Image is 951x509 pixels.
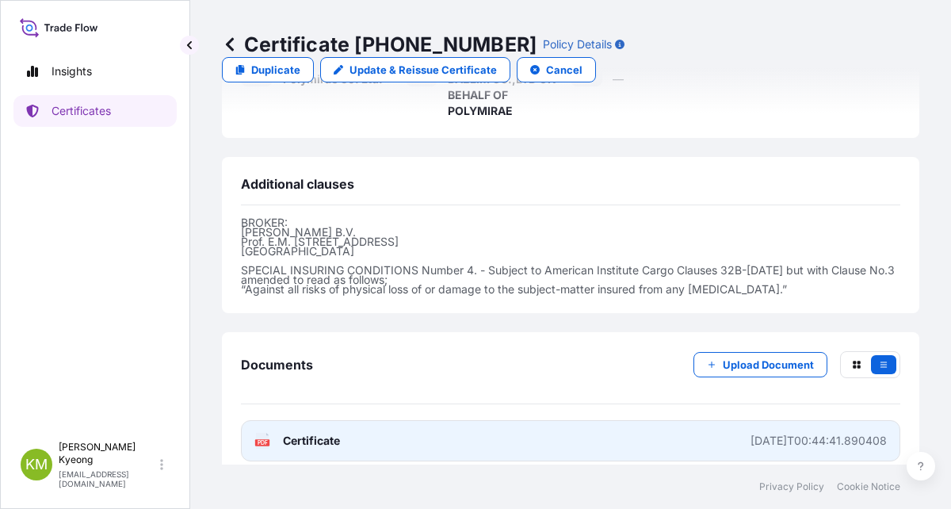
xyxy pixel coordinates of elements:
a: Cookie Notice [837,480,900,493]
p: Duplicate [251,62,300,78]
p: Upload Document [723,357,814,373]
div: [DATE]T00:44:41.890408 [750,433,887,449]
p: [PERSON_NAME] Kyeong [59,441,157,466]
a: Insights [13,55,177,87]
text: PDF [258,440,268,446]
span: Additional clauses [241,176,354,192]
span: KM [25,457,48,473]
a: Certificates [13,95,177,127]
p: Cancel [546,62,582,78]
p: [EMAIL_ADDRESS][DOMAIN_NAME] [59,469,157,488]
a: PDFCertificate[DATE]T00:44:41.890408 [241,420,900,461]
span: Documents [241,357,313,373]
p: BROKER: [PERSON_NAME] B.V. Prof. E.M. [STREET_ADDRESS] [GEOGRAPHIC_DATA] SPECIAL INSURING CONDITI... [241,218,900,294]
a: Update & Reissue Certificate [320,57,510,82]
p: Certificate [PHONE_NUMBER] [222,32,537,57]
p: Update & Reissue Certificate [349,62,497,78]
p: Policy Details [543,36,612,52]
span: Certificate [283,433,340,449]
p: Insights [52,63,92,79]
a: Duplicate [222,57,314,82]
button: Cancel [517,57,596,82]
a: Privacy Policy [759,480,824,493]
p: Certificates [52,103,111,119]
button: Upload Document [693,352,827,377]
